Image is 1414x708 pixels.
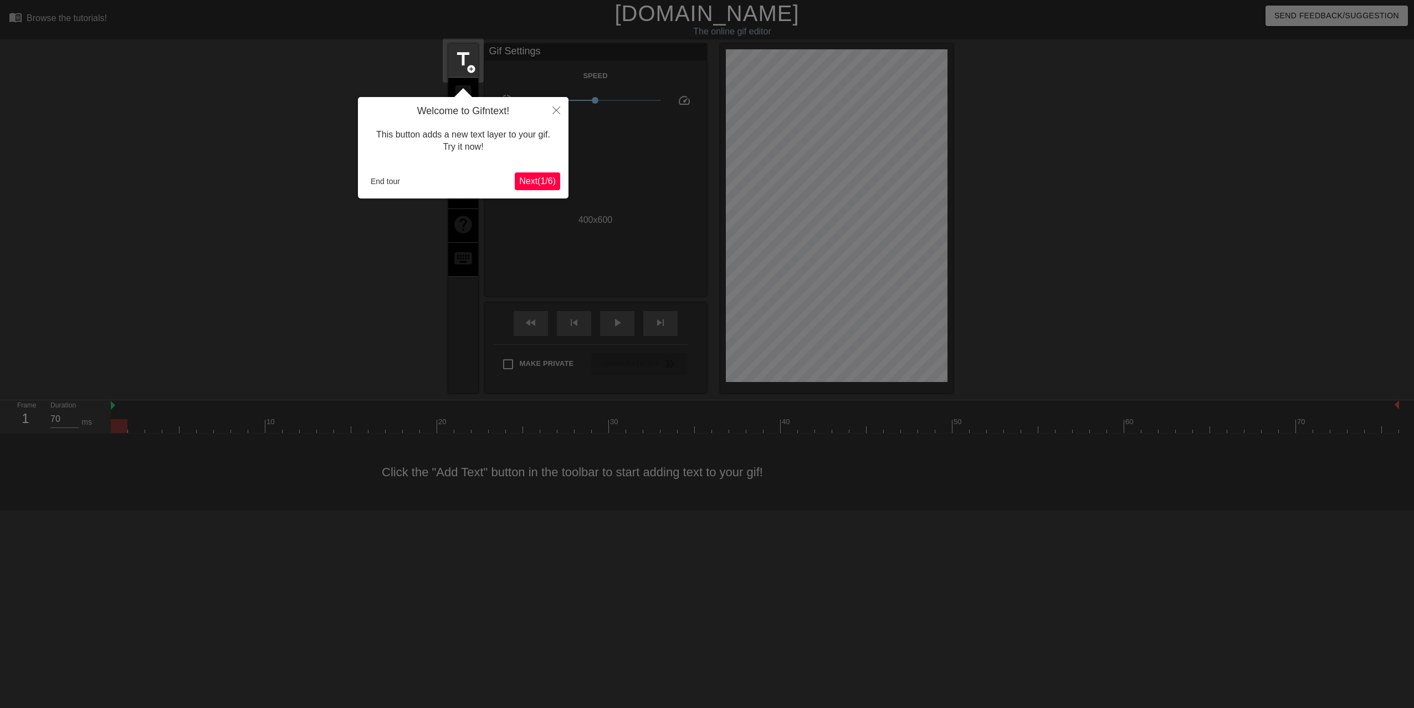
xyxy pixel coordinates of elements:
div: This button adds a new text layer to your gif. Try it now! [366,118,560,165]
button: Next [515,172,560,190]
span: Next ( 1 / 6 ) [519,176,556,186]
h4: Welcome to Gifntext! [366,105,560,118]
button: Close [544,97,568,123]
button: End tour [366,173,404,190]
